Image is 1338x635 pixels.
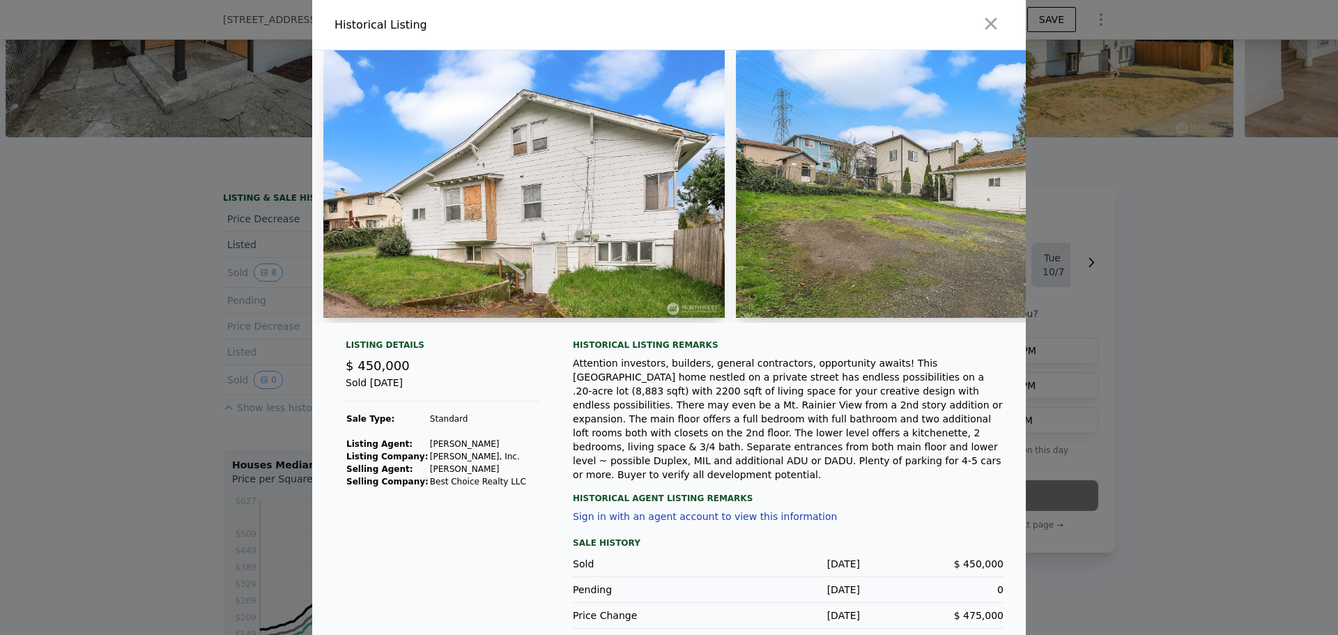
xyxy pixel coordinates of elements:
div: Historical Listing [334,17,663,33]
strong: Selling Company: [346,477,429,487]
strong: Selling Agent: [346,464,413,474]
span: $ 450,000 [954,558,1003,569]
span: $ 475,000 [954,610,1003,621]
div: [DATE] [716,557,860,571]
img: Property Img [323,50,725,318]
div: Listing Details [346,339,539,356]
div: Sold [DATE] [346,376,539,401]
td: [PERSON_NAME] [429,438,527,450]
strong: Listing Agent: [346,439,413,449]
div: Historical Listing remarks [573,339,1003,351]
div: [DATE] [716,609,860,622]
div: Pending [573,583,716,597]
div: Historical Agent Listing Remarks [573,482,1003,504]
span: $ 450,000 [346,358,410,373]
div: 0 [860,583,1003,597]
div: Attention investors, builders, general contractors, opportunity awaits! This [GEOGRAPHIC_DATA] ho... [573,356,1003,482]
div: Sold [573,557,716,571]
div: Sale History [573,535,1003,551]
td: Best Choice Realty LLC [429,475,527,488]
div: Price Change [573,609,716,622]
td: Standard [429,413,527,425]
strong: Sale Type: [346,414,394,424]
td: [PERSON_NAME], Inc. [429,450,527,463]
img: Property Img [736,50,1137,318]
strong: Listing Company: [346,452,428,461]
button: Sign in with an agent account to view this information [573,511,837,522]
td: [PERSON_NAME] [429,463,527,475]
div: [DATE] [716,583,860,597]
